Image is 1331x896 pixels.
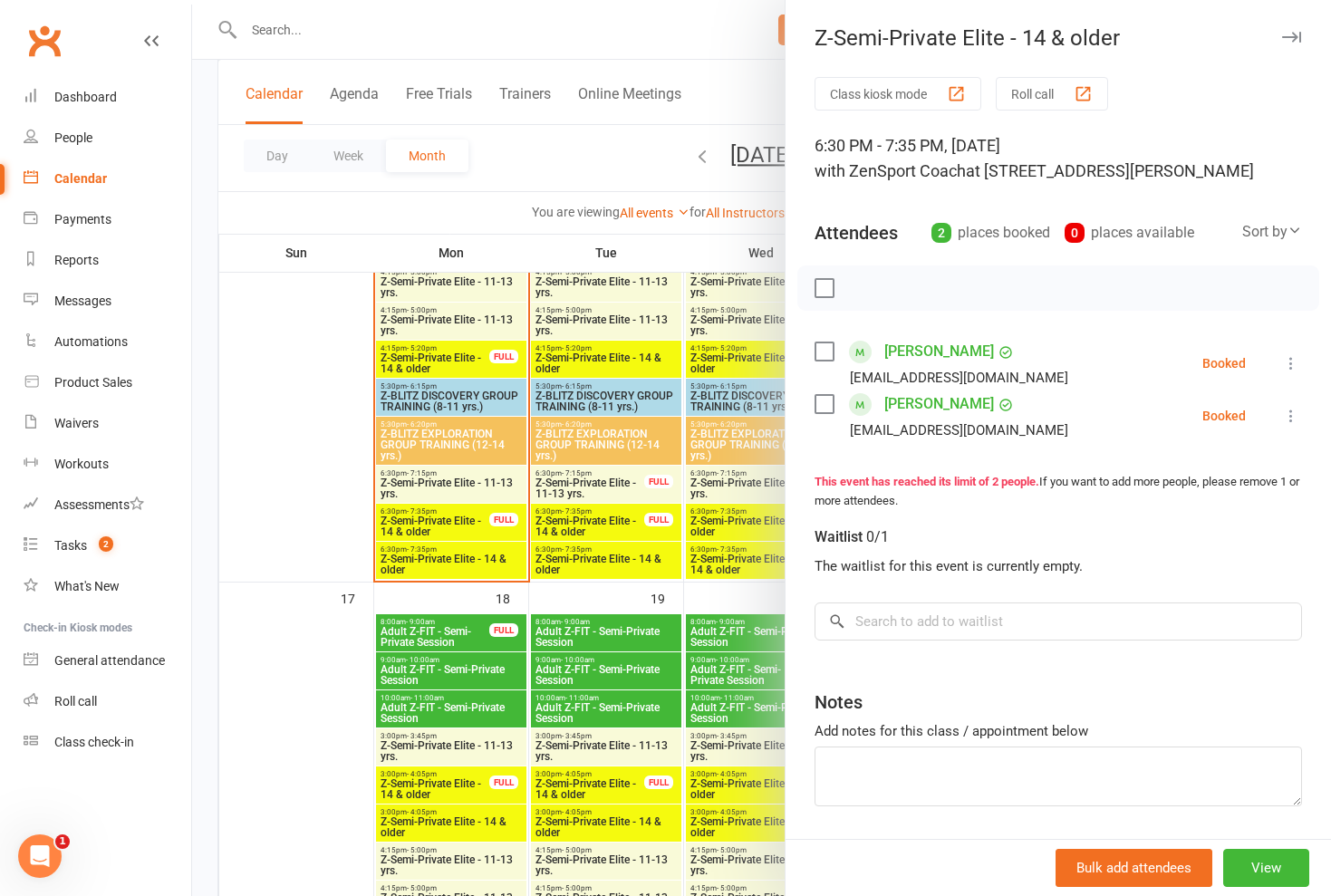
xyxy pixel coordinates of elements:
[24,641,191,681] a: General attendance kiosk mode
[24,444,191,485] a: Workouts
[815,475,1039,488] strong: This event has reached its limit of 2 people.
[54,334,128,349] div: Automations
[24,77,191,118] a: Dashboard
[815,555,1302,577] div: The waitlist for this event is currently empty.
[24,566,191,607] a: What's New
[786,25,1331,51] div: Z-Semi-Private Elite - 14 & older
[99,536,113,552] span: 2
[54,538,87,553] div: Tasks
[24,722,191,763] a: Class kiosk mode
[24,362,191,403] a: Product Sales
[815,133,1302,184] div: 6:30 PM - 7:35 PM, [DATE]
[815,602,1302,641] input: Search to add to waitlist
[54,694,97,708] div: Roll call
[850,366,1068,390] div: [EMAIL_ADDRESS][DOMAIN_NAME]
[1202,357,1246,370] div: Booked
[24,118,191,159] a: People
[1065,220,1194,246] div: places available
[54,90,117,104] div: Dashboard
[54,416,99,430] div: Waivers
[1242,220,1302,244] div: Sort by
[24,403,191,444] a: Waivers
[54,457,109,471] div: Workouts
[54,653,165,668] div: General attendance
[24,681,191,722] a: Roll call
[815,77,981,111] button: Class kiosk mode
[54,375,132,390] div: Product Sales
[931,223,951,243] div: 2
[815,525,889,550] div: Waitlist
[1056,849,1212,887] button: Bulk add attendees
[54,497,144,512] div: Assessments
[815,473,1302,511] div: If you want to add more people, please remove 1 or more attendees.
[55,834,70,849] span: 1
[815,220,898,246] div: Attendees
[24,240,191,281] a: Reports
[54,294,111,308] div: Messages
[866,525,889,550] div: 0/1
[24,281,191,322] a: Messages
[1223,849,1309,887] button: View
[1202,409,1246,422] div: Booked
[18,834,62,878] iframe: Intercom live chat
[54,130,92,145] div: People
[54,171,107,186] div: Calendar
[884,337,994,366] a: [PERSON_NAME]
[931,220,1050,246] div: places booked
[850,419,1068,442] div: [EMAIL_ADDRESS][DOMAIN_NAME]
[815,720,1302,742] div: Add notes for this class / appointment below
[24,159,191,199] a: Calendar
[815,161,966,180] span: with ZenSport Coach
[24,525,191,566] a: Tasks 2
[54,735,134,749] div: Class check-in
[966,161,1254,180] span: at [STREET_ADDRESS][PERSON_NAME]
[54,212,111,226] div: Payments
[996,77,1108,111] button: Roll call
[884,390,994,419] a: [PERSON_NAME]
[1065,223,1085,243] div: 0
[22,18,67,63] a: Clubworx
[24,199,191,240] a: Payments
[24,322,191,362] a: Automations
[815,689,863,715] div: Notes
[24,485,191,525] a: Assessments
[54,579,120,593] div: What's New
[54,253,99,267] div: Reports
